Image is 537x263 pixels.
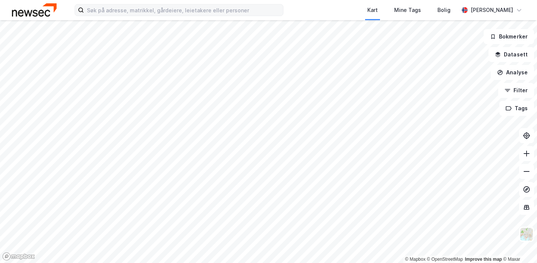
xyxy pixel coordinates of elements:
[500,227,537,263] iframe: Chat Widget
[12,3,57,16] img: newsec-logo.f6e21ccffca1b3a03d2d.png
[471,6,513,15] div: [PERSON_NAME]
[394,6,421,15] div: Mine Tags
[437,6,450,15] div: Bolig
[367,6,378,15] div: Kart
[84,4,283,16] input: Søk på adresse, matrikkel, gårdeiere, leietakere eller personer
